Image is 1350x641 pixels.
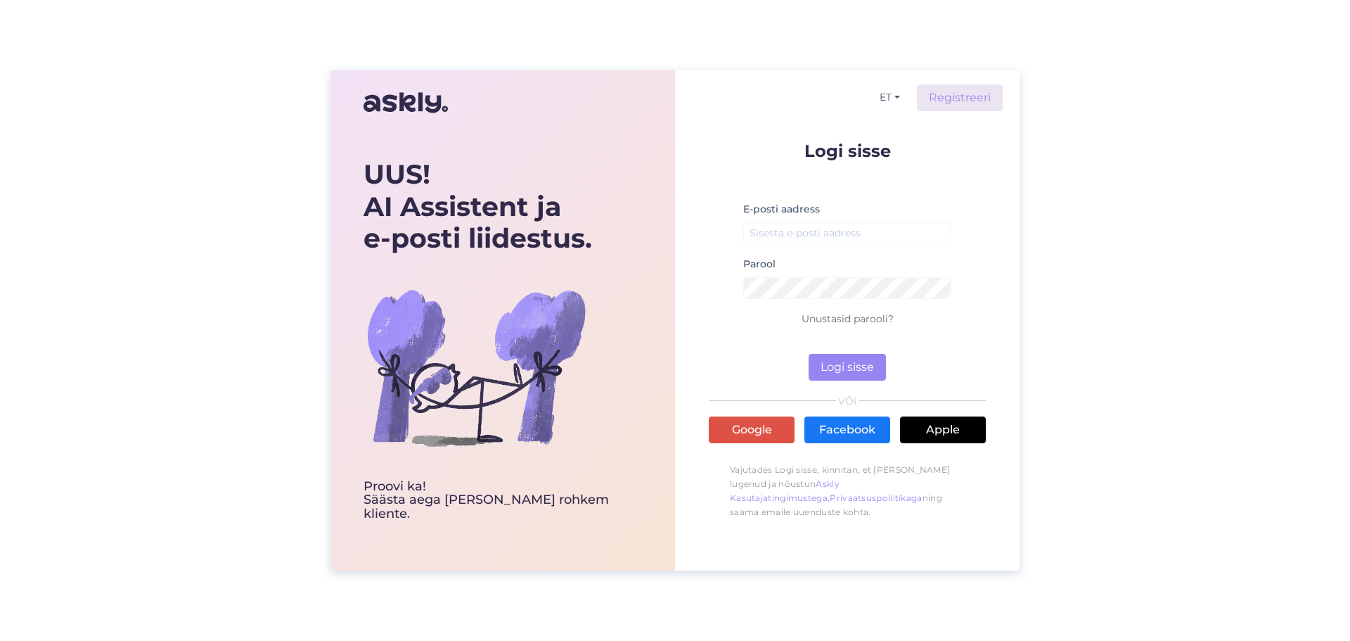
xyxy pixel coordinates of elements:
span: VÕI [836,396,859,406]
a: Facebook [804,417,890,443]
p: Vajutades Logi sisse, kinnitan, et [PERSON_NAME] lugenud ja nõustun , ning saama emaile uuenduste... [709,456,986,526]
p: Logi sisse [709,142,986,160]
a: Registreeri [917,84,1003,111]
a: Google [709,417,795,443]
div: Proovi ka! Säästa aega [PERSON_NAME] rohkem kliente. [364,480,642,521]
a: Apple [900,417,986,443]
a: Unustasid parooli? [802,312,894,325]
a: Askly Kasutajatingimustega [730,478,840,503]
label: E-posti aadress [743,202,820,217]
input: Sisesta e-posti aadress [743,222,951,244]
button: ET [874,87,906,108]
img: bg-askly [364,255,589,480]
div: UUS! AI Assistent ja e-posti liidestus. [364,158,642,255]
label: Parool [743,257,776,272]
a: Privaatsuspoliitikaga [830,493,922,503]
button: Logi sisse [809,354,886,381]
img: Askly [364,86,448,120]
